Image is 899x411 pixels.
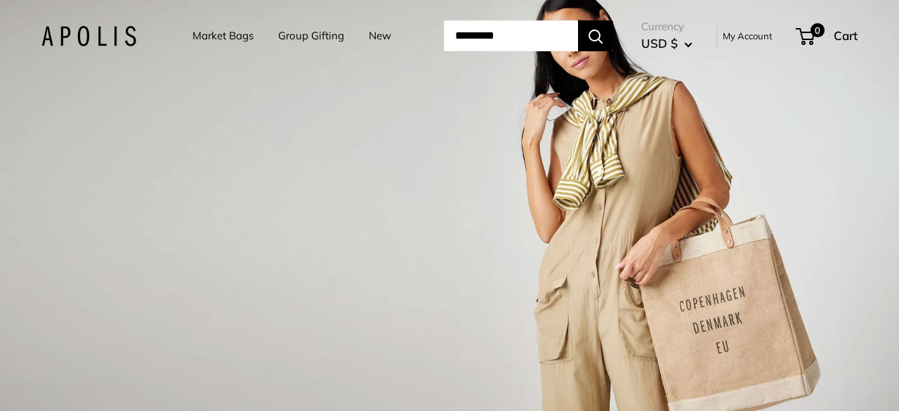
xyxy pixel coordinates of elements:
a: Market Bags [192,26,254,46]
img: Apolis [41,26,136,46]
button: Search [578,20,613,51]
a: New [369,26,391,46]
a: 0 Cart [797,25,858,47]
a: Group Gifting [278,26,344,46]
span: USD $ [641,36,678,51]
input: Search... [444,20,578,51]
a: My Account [723,27,773,44]
button: USD $ [641,32,693,55]
span: Currency [641,17,693,37]
span: 0 [811,23,825,37]
span: Cart [834,28,858,43]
